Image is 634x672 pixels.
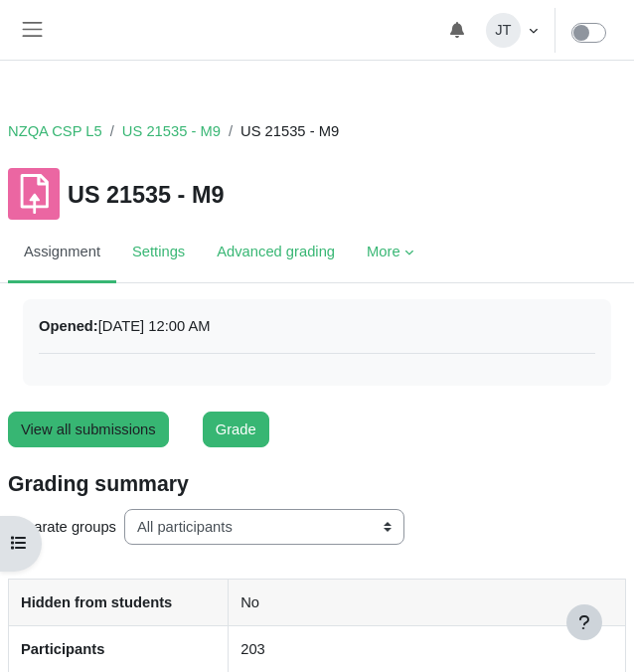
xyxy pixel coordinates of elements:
[203,412,269,447] a: Grade
[39,318,98,334] strong: Opened:
[229,625,626,672] td: 203
[449,22,465,38] i: Toggle notifications menu
[8,472,626,498] h3: Grading summary
[486,13,521,48] span: JT
[8,224,116,283] a: Assignment
[8,120,102,142] a: NZQA CSP L5
[229,579,626,625] td: No
[8,516,116,538] label: Separate groups
[240,120,339,142] span: US 21535 - M9
[8,107,626,156] nav: Navigation bar
[566,604,602,640] button: Show footer
[122,120,221,142] a: US 21535 - M9
[351,224,429,283] a: More
[68,181,224,209] h1: US 21535 - M9
[9,625,229,672] th: Participants
[201,224,351,283] a: Advanced grading
[8,412,169,447] a: View all submissions
[39,315,595,337] div: [DATE] 12:00 AM
[9,579,229,625] th: Hidden from students
[116,224,201,283] a: Settings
